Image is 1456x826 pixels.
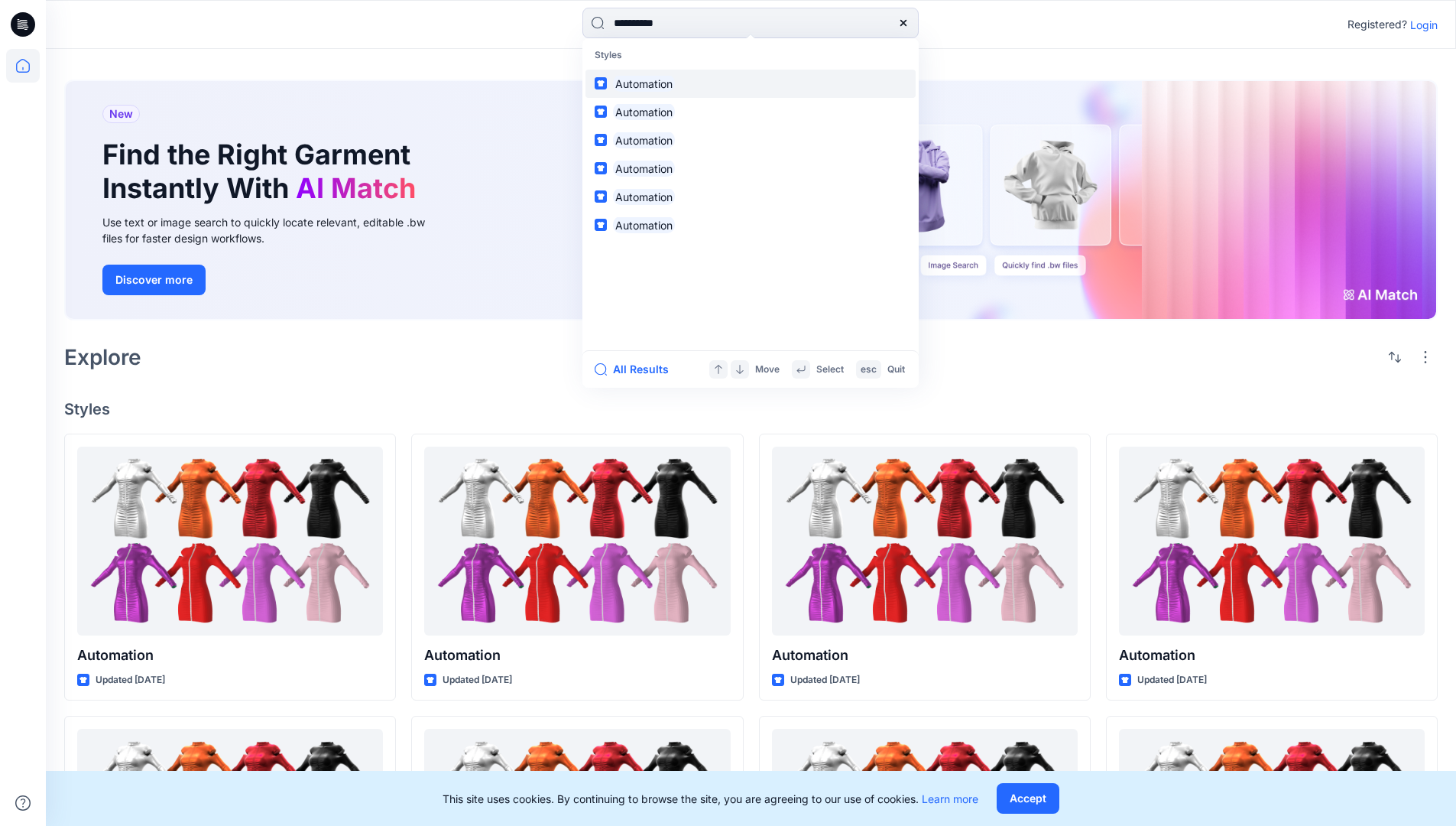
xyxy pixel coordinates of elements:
[613,75,675,93] mark: Automation
[77,447,383,636] a: Automation
[443,672,512,688] p: Updated [DATE]
[613,188,675,206] mark: Automation
[595,360,679,379] button: All Results
[613,132,675,149] mark: Automation
[585,70,916,98] a: Automation
[1137,672,1207,688] p: Updated [DATE]
[861,362,877,378] p: esc
[64,400,1438,418] h4: Styles
[102,138,423,204] h1: Find the Right Garment Instantly With
[109,105,133,123] span: New
[1347,15,1407,34] p: Registered?
[77,645,383,666] p: Automation
[613,160,675,177] mark: Automation
[96,672,165,688] p: Updated [DATE]
[296,171,416,205] span: AI Match
[424,645,730,666] p: Automation
[816,362,844,378] p: Select
[585,183,916,211] a: Automation
[424,447,730,636] a: Automation
[585,98,916,126] a: Automation
[585,154,916,183] a: Automation
[613,103,675,121] mark: Automation
[585,126,916,154] a: Automation
[585,41,916,70] p: Styles
[790,672,860,688] p: Updated [DATE]
[102,265,206,295] button: Discover more
[755,362,780,378] p: Move
[64,345,141,369] h2: Explore
[1410,17,1438,33] p: Login
[585,211,916,239] a: Automation
[772,447,1078,636] a: Automation
[997,783,1059,814] button: Accept
[1119,645,1425,666] p: Automation
[887,362,905,378] p: Quit
[613,216,675,234] mark: Automation
[1119,447,1425,636] a: Automation
[443,791,978,807] p: This site uses cookies. By continuing to browse the site, you are agreeing to our use of cookies.
[772,645,1078,666] p: Automation
[102,214,446,246] div: Use text or image search to quickly locate relevant, editable .bw files for faster design workflows.
[922,792,978,805] a: Learn more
